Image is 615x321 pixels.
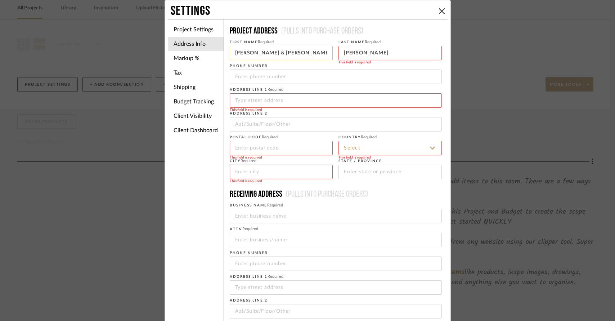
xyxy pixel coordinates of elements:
[338,46,442,60] input: Enter last name
[242,227,258,231] span: Required
[230,155,333,160] div: This field is required
[230,111,268,116] label: Address Line 2
[282,190,368,199] span: (Pulls into purchase orders)
[338,135,377,139] label: Country
[168,66,224,80] li: Tax
[168,51,224,66] li: Markup %
[230,25,442,37] h4: Project Address
[168,94,224,109] li: Budget Tracking
[230,64,268,68] label: Phone number
[230,280,442,295] input: Type street address
[171,3,436,19] div: Settings
[230,179,333,183] div: This field is required
[230,203,283,208] label: Business Name
[230,46,333,60] input: Enter first name
[338,141,442,155] input: Select
[278,27,363,36] span: (Pulls into purchase orders)
[168,123,224,138] li: Client Dashboard
[230,304,442,318] input: Apt/Suite/Floor/Other
[230,93,442,108] input: Type street address
[338,60,442,64] div: This field is required
[230,159,256,163] label: City
[230,165,333,179] input: Enter city
[230,227,258,231] label: ATTN
[230,135,278,139] label: Postal code
[338,165,442,179] input: Enter state or province
[230,251,268,255] label: Phone number
[230,117,442,131] input: Apt/Suite/Floor/Other
[241,159,256,163] span: Required
[268,88,283,92] span: Required
[267,203,283,207] span: Required
[262,135,278,139] span: Required
[230,298,268,303] label: Address Line 2
[168,37,224,51] li: Address Info
[230,141,333,155] input: Enter postal code
[230,88,283,92] label: Address Line 1
[230,108,442,112] div: This field is required
[258,40,274,44] span: Required
[338,155,442,160] div: This field is required
[230,209,442,223] input: Enter business name
[230,188,442,200] h4: Receiving address
[338,40,381,44] label: Last Name
[268,275,283,278] span: Required
[230,233,442,247] input: Enter business/name
[168,80,224,94] li: Shipping
[168,109,224,123] li: Client Visibility
[230,40,274,44] label: First Name
[361,135,377,139] span: Required
[230,257,442,271] input: Enter phone number
[365,40,381,44] span: Required
[230,275,283,279] label: Address Line 1
[338,159,382,163] label: State / province
[168,22,224,37] li: Project Settings
[230,70,442,84] input: Enter phone number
